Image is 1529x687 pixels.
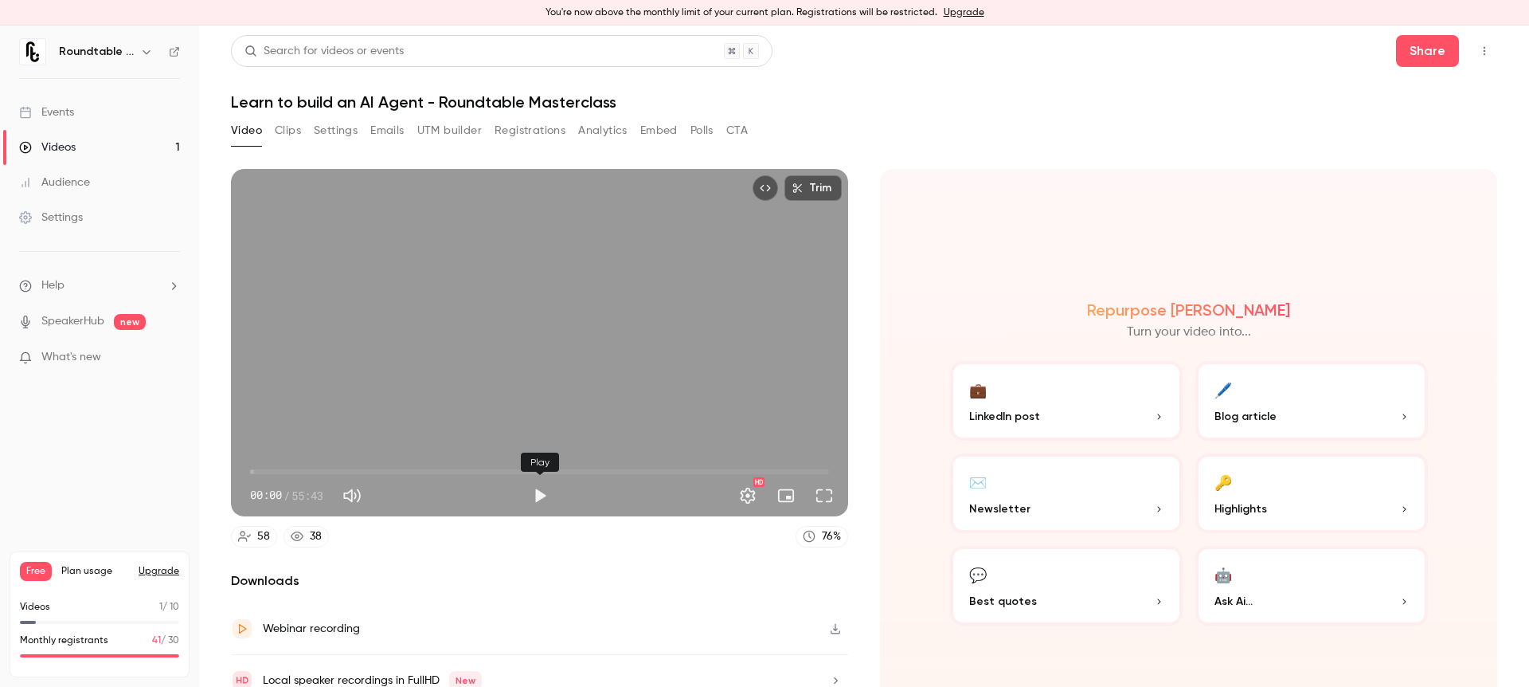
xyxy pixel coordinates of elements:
[61,565,129,578] span: Plan usage
[41,277,65,294] span: Help
[726,118,748,143] button: CTA
[578,118,628,143] button: Analytics
[1214,562,1232,587] div: 🤖
[159,600,179,614] p: / 10
[231,571,848,591] h2: Downloads
[1214,377,1232,402] div: 🖊️
[796,526,848,548] a: 76%
[314,118,358,143] button: Settings
[19,175,90,190] div: Audience
[640,118,678,143] button: Embed
[822,528,841,545] div: 76 %
[19,104,74,120] div: Events
[753,175,778,201] button: Embed video
[291,487,323,504] span: 55:43
[753,477,764,487] div: HD
[732,480,764,512] button: Settings
[152,634,179,648] p: / 30
[969,469,987,494] div: ✉️
[690,118,714,143] button: Polls
[969,501,1030,517] span: Newsletter
[284,526,329,548] a: 38
[139,565,179,578] button: Upgrade
[114,314,146,330] span: new
[275,118,301,143] button: Clips
[250,487,323,504] div: 00:00
[19,139,76,155] div: Videos
[524,480,556,512] button: Play
[59,44,134,60] h6: Roundtable - The Private Community of Founders
[1214,593,1253,610] span: Ask Ai...
[244,43,404,60] div: Search for videos or events
[263,619,360,638] div: Webinar recording
[231,526,277,548] a: 58
[1127,323,1251,342] p: Turn your video into...
[1214,408,1277,425] span: Blog article
[784,175,842,201] button: Trim
[231,92,1497,112] h1: Learn to build an AI Agent - Roundtable Masterclass
[950,361,1183,441] button: 💼LinkedIn post
[370,118,404,143] button: Emails
[159,603,162,612] span: 1
[950,453,1183,533] button: ✉️Newsletter
[19,277,180,294] li: help-dropdown-opener
[1195,453,1428,533] button: 🔑Highlights
[257,528,270,545] div: 58
[521,453,559,472] div: Play
[20,562,52,581] span: Free
[41,313,104,330] a: SpeakerHub
[310,528,322,545] div: 38
[19,210,83,226] div: Settings
[152,636,161,646] span: 41
[1087,300,1290,320] h2: Repurpose [PERSON_NAME]
[231,118,262,143] button: Video
[284,487,290,504] span: /
[336,480,368,512] button: Mute
[1214,501,1267,517] span: Highlights
[969,593,1037,610] span: Best quotes
[41,349,101,366] span: What's new
[808,480,840,512] button: Full screen
[20,39,45,65] img: Roundtable - The Private Community of Founders
[1195,546,1428,626] button: 🤖Ask Ai...
[1195,361,1428,441] button: 🖊️Blog article
[770,480,802,512] button: Turn on miniplayer
[495,118,565,143] button: Registrations
[969,562,987,587] div: 💬
[950,546,1183,626] button: 💬Best quotes
[20,634,108,648] p: Monthly registrants
[250,487,282,504] span: 00:00
[1214,469,1232,494] div: 🔑
[1396,35,1459,67] button: Share
[944,6,984,19] a: Upgrade
[969,408,1040,425] span: LinkedIn post
[20,600,50,614] p: Videos
[969,377,987,402] div: 💼
[1472,38,1497,64] button: Top Bar Actions
[417,118,482,143] button: UTM builder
